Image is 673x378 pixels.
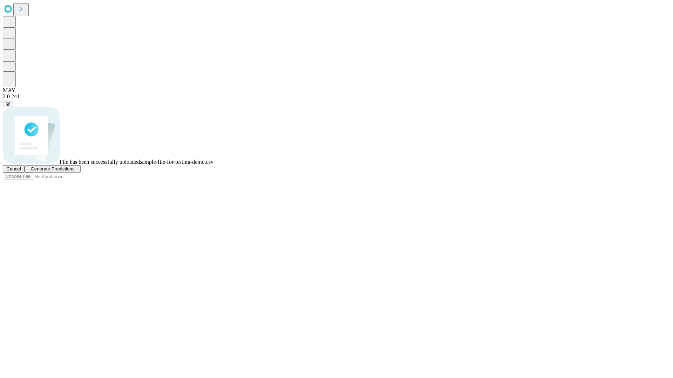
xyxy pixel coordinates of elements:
span: Generate Predictions [30,166,74,171]
button: Cancel [3,165,25,173]
span: sample-file-for-testing-demo.csv [140,159,213,165]
button: @ [3,100,13,107]
div: 2.0.241 [3,93,670,100]
div: MAY [3,87,670,93]
span: File has been successfully uploaded [60,159,140,165]
span: Cancel [6,166,21,171]
button: Generate Predictions [25,165,81,173]
span: @ [6,101,11,106]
